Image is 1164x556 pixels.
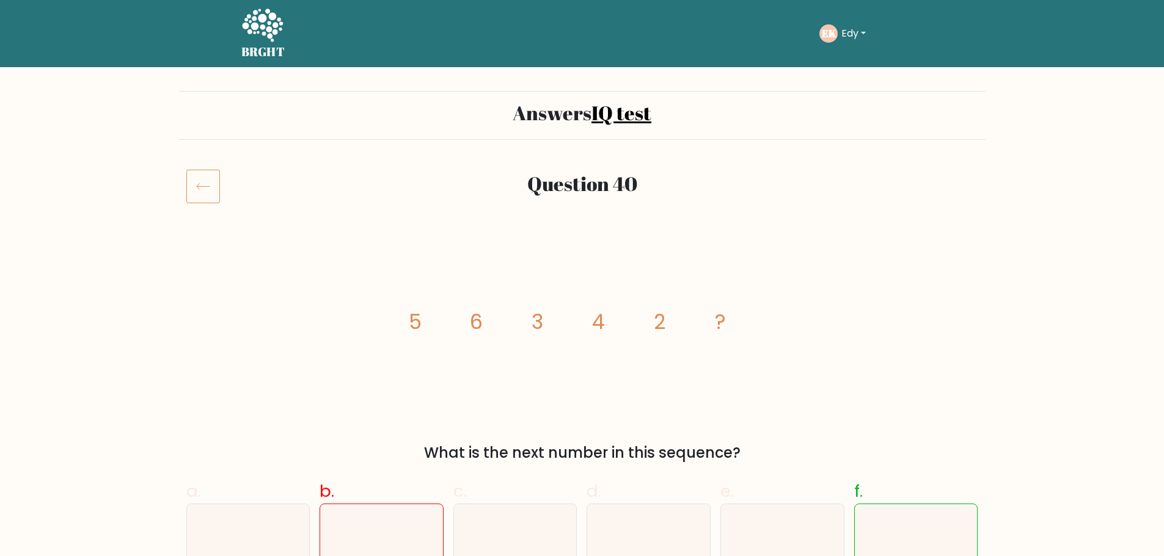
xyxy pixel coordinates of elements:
div: What is the next number in this sequence? [194,442,971,464]
h2: Answers [186,101,978,125]
span: f. [854,479,863,503]
tspan: 4 [591,308,604,336]
tspan: 3 [531,308,543,336]
h5: BRGHT [241,45,285,59]
tspan: 6 [469,308,482,336]
text: EK [821,26,836,40]
a: BRGHT [241,5,285,62]
tspan: ? [715,308,726,336]
button: Edy [838,26,869,42]
span: c. [453,479,467,503]
span: d. [587,479,601,503]
h2: Question 40 [254,172,911,195]
tspan: 2 [653,308,665,336]
tspan: 5 [408,308,421,336]
span: b. [320,479,334,503]
a: IQ test [591,99,651,126]
span: a. [186,479,201,503]
span: e. [720,479,734,503]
